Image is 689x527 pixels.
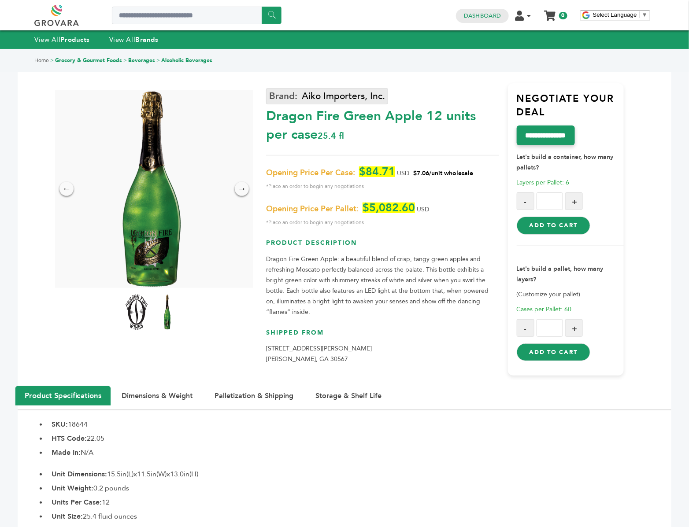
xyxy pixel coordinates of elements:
li: 22.05 [47,433,671,444]
a: Select Language​ [593,11,648,18]
p: (Customize your pallet) [517,289,624,300]
img: Dragon Fire Green Apple 12 units per case 25.4 fl [156,295,178,330]
strong: Products [61,35,90,44]
span: Opening Price Per Pallet: [266,204,359,214]
span: $7.06/unit wholesale [413,169,473,177]
button: + [565,319,583,337]
h3: Product Description [266,239,499,254]
strong: Let's build a container, how many pallets? [517,153,614,172]
p: Dragon Fire Green Apple: a beautiful blend of crisp, tangy green apples and refreshing Moscato pe... [266,254,499,317]
a: Home [34,57,49,64]
b: Unit Weight: [52,483,93,493]
span: Select Language [593,11,637,18]
span: $84.71 [359,166,395,177]
a: Dashboard [464,12,501,20]
b: SKU: [52,420,68,429]
span: *Place an order to begin any negotiations [266,217,499,228]
div: ← [59,182,74,196]
button: Dimensions & Weight [113,387,201,405]
h3: Negotiate Your Deal [517,92,624,126]
span: Layers per Pallet: 6 [517,178,570,187]
b: Units Per Case: [52,498,102,507]
span: 0 [559,12,567,19]
h3: Shipped From [266,328,499,344]
button: - [517,319,534,337]
b: HTS Code: [52,434,87,443]
span: *Place an order to begin any negotiations [266,181,499,192]
a: View AllBrands [109,35,159,44]
span: USD [397,169,409,177]
div: → [235,182,249,196]
span: USD [417,205,429,214]
span: > [156,57,160,64]
span: ​ [639,11,640,18]
strong: Let's build a pallet, how many layers? [517,265,604,284]
li: 25.4 fluid ounces [47,511,671,522]
a: Alcoholic Beverages [161,57,212,64]
span: > [123,57,127,64]
span: > [50,57,54,64]
input: Search a product or brand... [112,7,282,24]
li: N/A [47,447,671,458]
b: Made In: [52,448,81,457]
button: Add to Cart [517,217,590,234]
a: Grocery & Gourmet Foods [55,57,122,64]
button: + [565,192,583,210]
span: 25.4 fl [318,130,344,142]
b: Unit Dimensions: [52,469,107,479]
button: Palletization & Shipping [206,387,302,405]
li: 15.5in(L)x11.5in(W)x13.0in(H) [47,469,671,479]
span: ▼ [642,11,648,18]
button: Storage & Shelf Life [307,387,390,405]
a: View AllProducts [34,35,90,44]
li: 18644 [47,419,671,430]
span: $5,082.60 [363,203,415,213]
a: Beverages [128,57,155,64]
button: Add to Cart [517,343,590,361]
b: Unit Size: [52,512,83,521]
a: My Cart [545,8,555,17]
span: Cases per Pallet: 60 [517,305,572,313]
div: Dragon Fire Green Apple 12 units per case [266,103,499,144]
a: Aiko Importers, Inc. [266,88,388,104]
li: 12 [47,497,671,508]
button: Product Specifications [15,386,111,405]
strong: Brands [135,35,158,44]
li: 0.2 pounds [47,483,671,494]
p: [STREET_ADDRESS][PERSON_NAME] [PERSON_NAME], GA 30567 [266,343,499,365]
img: Dragon Fire Green Apple 12 units per case 25.4 fl Product Label [126,295,148,330]
img: Dragon Fire Green Apple 12 units per case 25.4 fl [53,90,251,288]
button: - [517,192,534,210]
span: Opening Price Per Case: [266,168,355,178]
